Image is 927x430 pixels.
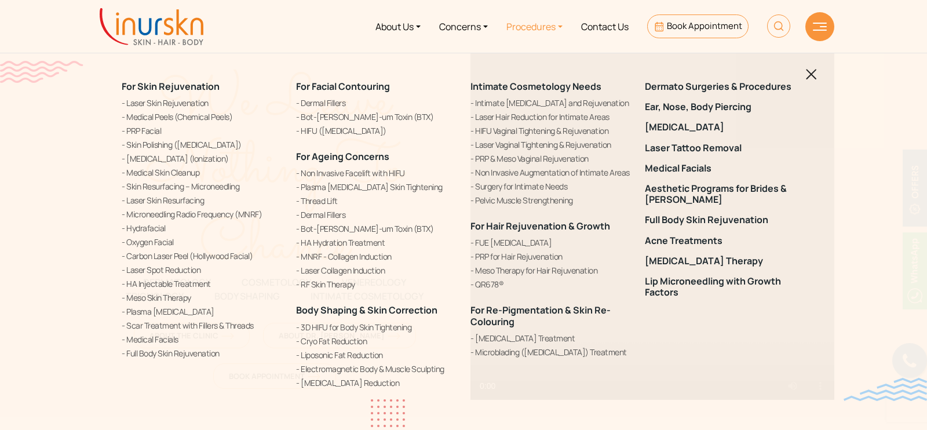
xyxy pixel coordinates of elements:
[667,20,742,32] span: Book Appointment
[470,180,631,192] a: Surgery for Intimate Needs
[122,139,282,151] a: Skin Polishing ([MEDICAL_DATA])
[122,125,282,137] a: PRP Facial
[572,5,638,48] a: Contact Us
[296,80,390,93] a: For Facial Contouring
[122,166,282,178] a: Medical Skin Cleanup
[470,80,601,93] a: Intimate Cosmetology Needs
[470,139,631,151] a: Laser Vaginal Tightening & Rejuvenation
[844,378,927,401] img: bluewave
[645,256,805,267] a: [MEDICAL_DATA] Therapy
[296,321,457,333] a: 3D HIFU for Body Skin Tightening
[122,278,282,290] a: HA Injectable Treatment
[122,319,282,331] a: Scar Treatment with Fillers & Threads
[296,250,457,263] a: MNRF - Collagen Induction
[296,278,457,290] a: RF Skin Therapy
[122,80,220,93] a: For Skin Rejuvenation
[122,152,282,165] a: [MEDICAL_DATA] (Ionization)
[470,264,631,276] a: Meso Therapy for Hair Rejuvenation
[296,304,437,316] a: Body Shaping & Skin Correction
[122,111,282,123] a: Medical Peels (Chemical Peels)
[366,5,430,48] a: About Us
[645,122,805,133] a: [MEDICAL_DATA]
[122,250,282,262] a: Carbon Laser Peel (Hollywood Facial)
[296,236,457,249] a: HA Hydration Treatment
[470,346,631,358] a: Microblading ([MEDICAL_DATA]) Treatment
[122,97,282,109] a: Laser Skin Rejuvenation
[296,111,457,123] a: Bot-[PERSON_NAME]-um Toxin (BTX)
[122,347,282,359] a: Full Body Skin Rejuvenation
[470,332,631,344] a: [MEDICAL_DATA] Treatment
[430,5,497,48] a: Concerns
[645,101,805,112] a: Ear, Nose, Body Piercing
[122,264,282,276] a: Laser Spot Reduction
[296,377,457,389] a: [MEDICAL_DATA] Reduction
[470,166,631,178] a: Non Invasive Augmentation of Intimate Areas
[296,223,457,235] a: Bot-[PERSON_NAME]-um Toxin (BTX)
[806,69,817,80] img: blackclosed
[122,180,282,192] a: Skin Resurfacing – Microneedling
[296,264,457,276] a: Laser Collagen Induction
[122,291,282,304] a: Meso Skin Therapy
[470,278,631,290] a: QR678®
[645,81,805,92] a: Dermato Surgeries & Procedures
[296,195,457,207] a: Thread Lift
[470,250,631,263] a: PRP for Hair Rejuvenation
[470,125,631,137] a: HIFU Vaginal Tightening & Rejuvenation
[296,335,457,347] a: Cryo Fat Reduction
[470,304,611,327] a: For Re-Pigmentation & Skin Re-Colouring
[470,97,631,109] a: Intimate [MEDICAL_DATA] and Rejuvenation
[470,111,631,123] a: Laser Hair Reduction for Intimate Areas
[296,125,457,137] a: HIFU ([MEDICAL_DATA])
[296,363,457,375] a: Electromagnetic Body & Muscle Sculpting
[645,214,805,225] a: Full Body Skin Rejuvenation
[296,209,457,221] a: Dermal Fillers
[122,236,282,248] a: Oxygen Facial
[122,333,282,345] a: Medical Facials
[647,14,749,38] a: Book Appointment
[296,150,389,163] a: For Ageing Concerns
[645,235,805,246] a: Acne Treatments
[100,8,203,45] img: inurskn-logo
[122,222,282,234] a: Hydrafacial
[296,167,457,179] a: Non Invasive Facelift with HIFU
[767,14,790,38] img: HeaderSearch
[470,220,610,232] a: For Hair Rejuvenation & Growth
[470,152,631,165] a: PRP & Meso Vaginal Rejuvenation
[296,181,457,193] a: Plasma [MEDICAL_DATA] Skin Tightening
[296,349,457,361] a: Liposonic Fat Reduction
[122,305,282,318] a: Plasma [MEDICAL_DATA]
[122,194,282,206] a: Laser Skin Resurfacing
[645,163,805,174] a: Medical Facials
[296,97,457,109] a: Dermal Fillers
[645,276,805,298] a: Lip Microneedling with Growth Factors
[470,236,631,249] a: FUE [MEDICAL_DATA]
[470,194,631,206] a: Pelvic Muscle Strengthening
[645,143,805,154] a: Laser Tattoo Removal
[813,23,827,31] img: hamLine.svg
[497,5,572,48] a: Procedures
[122,208,282,220] a: Microneedling Radio Frequency (MNRF)
[645,183,805,205] a: Aesthetic Programs for Brides & [PERSON_NAME]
